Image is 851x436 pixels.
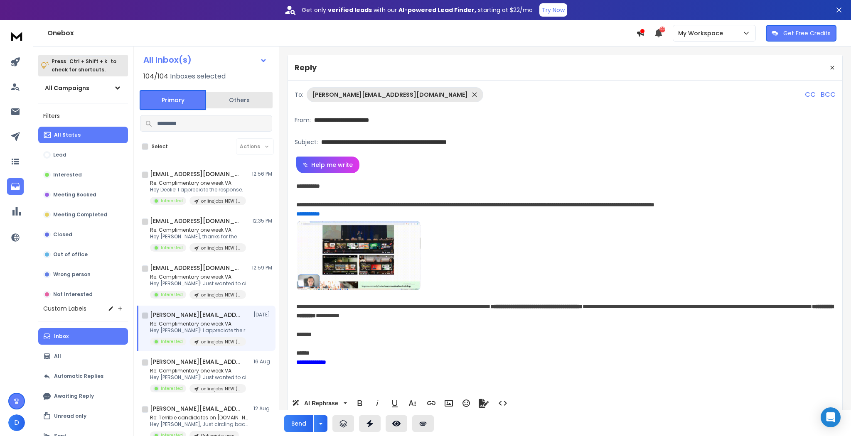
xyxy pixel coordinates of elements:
[38,167,128,183] button: Interested
[52,57,116,74] p: Press to check for shortcuts.
[352,395,368,412] button: Bold (Ctrl+B)
[290,395,349,412] button: AI Rephrase
[170,71,226,81] h3: Inboxes selected
[253,311,272,318] p: [DATE]
[53,271,91,278] p: Wrong person
[150,180,246,186] p: Re: Complimentary one week VA
[150,404,241,413] h1: [PERSON_NAME][EMAIL_ADDRESS][DOMAIN_NAME]
[201,198,241,204] p: onlinejobs NEW ([PERSON_NAME] add to this one)
[150,327,250,334] p: Hey [PERSON_NAME]! I appreciate the response.
[252,265,272,271] p: 12:59 PM
[38,408,128,424] button: Unread only
[201,386,241,392] p: onlinejobs NEW ([PERSON_NAME] add to this one)
[53,171,82,178] p: Interested
[38,266,128,283] button: Wrong person
[43,304,86,313] h3: Custom Labels
[53,152,66,158] p: Lead
[45,84,89,92] h1: All Campaigns
[143,71,168,81] span: 104 / 104
[54,333,69,340] p: Inbox
[295,116,311,124] p: From:
[476,395,492,412] button: Signature
[201,339,241,345] p: onlinejobs NEW ([PERSON_NAME] add to this one)
[206,91,273,109] button: Others
[161,198,183,204] p: Interested
[54,132,81,138] p: All Status
[295,91,303,99] p: To:
[539,3,567,17] button: Try Now
[398,6,476,14] strong: AI-powered Lead Finder,
[38,206,128,223] button: Meeting Completed
[53,231,72,238] p: Closed
[161,338,183,345] p: Interested
[201,292,241,298] p: onlinejobs NEW ([PERSON_NAME] add to this one)
[143,56,192,64] h1: All Inbox(s)
[54,353,61,360] p: All
[53,211,107,218] p: Meeting Completed
[150,374,250,381] p: Hey [PERSON_NAME]! Just wanted to circle back
[150,358,241,366] h1: [PERSON_NAME][EMAIL_ADDRESS][DOMAIN_NAME]
[38,368,128,385] button: Automatic Replies
[312,91,468,99] p: [PERSON_NAME][EMAIL_ADDRESS][DOMAIN_NAME]
[38,147,128,163] button: Lead
[47,28,636,38] h1: Onebox
[423,395,439,412] button: Insert Link (Ctrl+K)
[150,321,250,327] p: Re: Complimentary one week VA
[252,218,272,224] p: 12:35 PM
[302,6,533,14] p: Get only with our starting at $22/mo
[38,348,128,365] button: All
[295,138,318,146] p: Subject:
[150,367,250,374] p: Re: Complimentary one week VA
[8,414,25,431] button: D
[404,395,420,412] button: More Text
[54,393,94,399] p: Awaiting Reply
[284,415,313,432] button: Send
[252,171,272,177] p: 12:56 PM
[150,280,250,287] p: Hey [PERSON_NAME]! Just wanted to circle
[201,245,241,251] p: onlinejobs NEW ([PERSON_NAME] add to this one)
[38,186,128,203] button: Meeting Booked
[8,28,25,44] img: logo
[38,246,128,263] button: Out of office
[137,51,274,68] button: All Inbox(s)
[140,90,206,110] button: Primary
[387,395,403,412] button: Underline (Ctrl+U)
[53,191,96,198] p: Meeting Booked
[150,227,246,233] p: Re: Complimentary one week VA
[150,414,250,421] p: Re: Terrible candidates on [DOMAIN_NAME]
[54,373,103,380] p: Automatic Replies
[38,328,128,345] button: Inbox
[38,226,128,243] button: Closed
[821,407,841,427] div: Open Intercom Messenger
[150,421,250,428] p: Hey [PERSON_NAME], Just circling back. Were
[766,25,836,42] button: Get Free Credits
[150,233,246,240] p: Hey [PERSON_NAME], thanks for the
[38,110,128,122] h3: Filters
[150,217,241,225] h1: [EMAIL_ADDRESS][DOMAIN_NAME]
[783,29,831,37] p: Get Free Credits
[150,170,241,178] h1: [EMAIL_ADDRESS][DOMAIN_NAME]
[296,157,359,173] button: Help me write
[805,90,816,100] p: CC
[38,127,128,143] button: All Status
[441,395,457,412] button: Insert Image (Ctrl+P)
[161,291,183,298] p: Interested
[152,143,168,150] label: Select
[150,186,246,193] p: Hey Deolie! I appreciate the response.
[161,245,183,251] p: Interested
[659,27,665,32] span: 50
[53,251,88,258] p: Out of office
[68,56,108,66] span: Ctrl + Shift + k
[253,358,272,365] p: 16 Aug
[161,385,183,392] p: Interested
[328,6,372,14] strong: verified leads
[295,62,317,73] p: Reply
[495,395,511,412] button: Code View
[38,388,128,404] button: Awaiting Reply
[303,400,340,407] span: AI Rephrase
[150,274,250,280] p: Re: Complimentary one week VA
[53,291,93,298] p: Not Interested
[150,311,241,319] h1: [PERSON_NAME][EMAIL_ADDRESS][DOMAIN_NAME]
[458,395,474,412] button: Emoticons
